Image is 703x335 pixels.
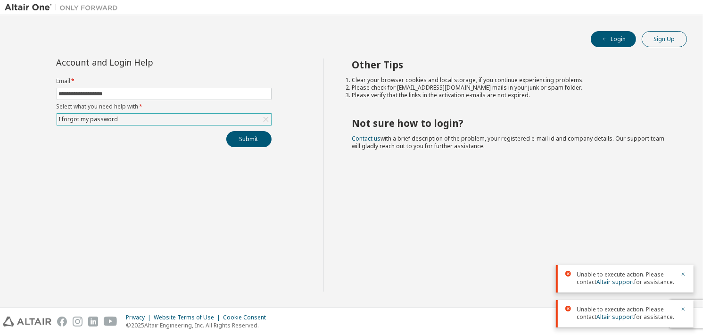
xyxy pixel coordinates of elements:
p: © 2025 Altair Engineering, Inc. All Rights Reserved. [126,321,272,329]
button: Login [591,31,636,47]
li: Please verify that the links in the activation e-mails are not expired. [352,92,670,99]
button: Sign Up [642,31,687,47]
h2: Other Tips [352,59,670,71]
a: Altair support [596,313,634,321]
label: Select what you need help with [57,103,272,110]
div: I forgot my password [57,114,271,125]
img: youtube.svg [104,317,117,327]
div: I forgot my password [58,114,120,125]
div: Privacy [126,314,154,321]
label: Email [57,77,272,85]
img: facebook.svg [57,317,67,327]
img: altair_logo.svg [3,317,51,327]
img: linkedin.svg [88,317,98,327]
h2: Not sure how to login? [352,117,670,129]
img: instagram.svg [73,317,83,327]
span: Unable to execute action. Please contact for assistance. [577,271,675,286]
span: with a brief description of the problem, your registered e-mail id and company details. Our suppo... [352,134,664,150]
button: Submit [226,131,272,147]
li: Please check for [EMAIL_ADDRESS][DOMAIN_NAME] mails in your junk or spam folder. [352,84,670,92]
div: Cookie Consent [223,314,272,321]
li: Clear your browser cookies and local storage, if you continue experiencing problems. [352,76,670,84]
span: Unable to execute action. Please contact for assistance. [577,306,675,321]
img: Altair One [5,3,123,12]
div: Website Terms of Use [154,314,223,321]
a: Contact us [352,134,380,142]
div: Account and Login Help [57,59,229,66]
a: Altair support [596,278,634,286]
